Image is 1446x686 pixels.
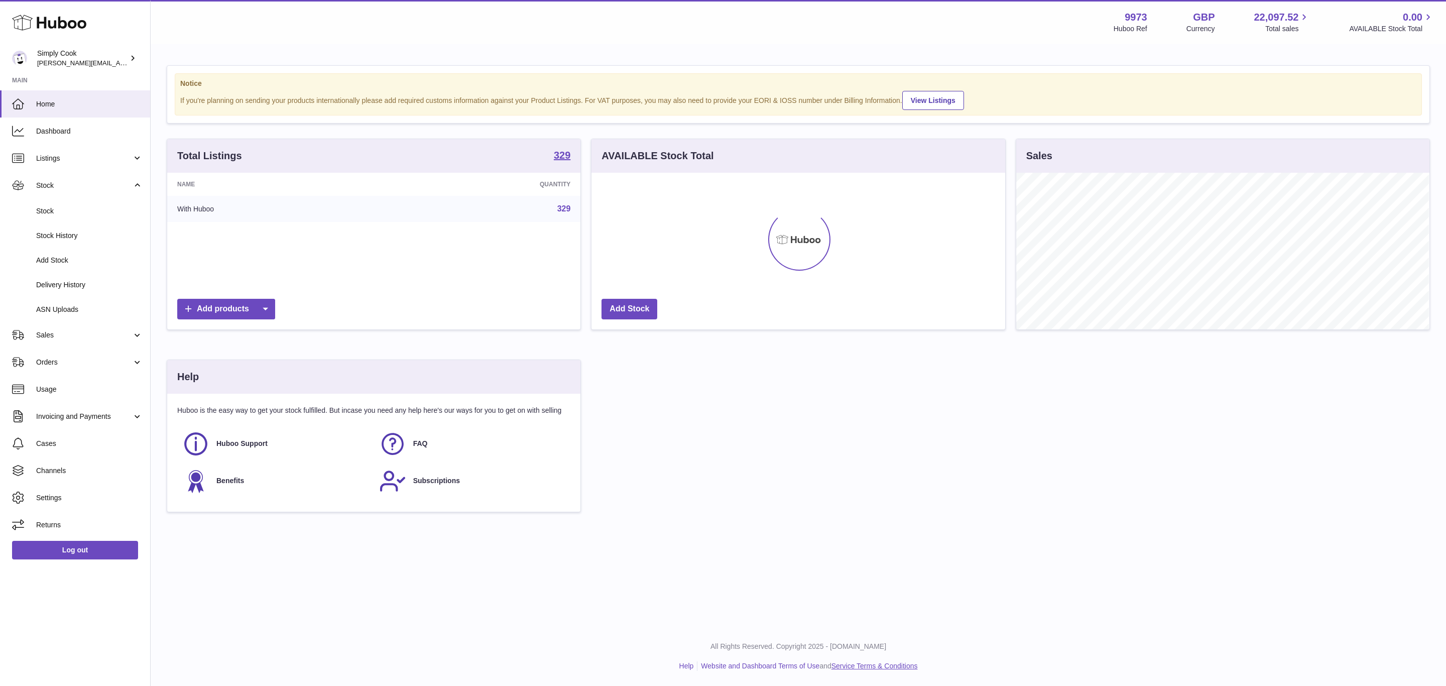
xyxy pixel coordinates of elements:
[36,412,132,421] span: Invoicing and Payments
[180,89,1416,110] div: If you're planning on sending your products internationally please add required customs informati...
[36,206,143,216] span: Stock
[167,196,385,222] td: With Huboo
[1349,24,1434,34] span: AVAILABLE Stock Total
[36,305,143,314] span: ASN Uploads
[1254,11,1310,34] a: 22,097.52 Total sales
[216,476,244,486] span: Benefits
[554,150,570,162] a: 329
[12,541,138,559] a: Log out
[831,662,918,670] a: Service Terms & Conditions
[36,493,143,503] span: Settings
[697,661,917,671] li: and
[36,154,132,163] span: Listings
[37,49,128,68] div: Simply Cook
[379,430,566,458] a: FAQ
[36,466,143,476] span: Channels
[36,127,143,136] span: Dashboard
[216,439,268,448] span: Huboo Support
[167,173,385,196] th: Name
[557,204,571,213] a: 329
[413,476,460,486] span: Subscriptions
[902,91,964,110] a: View Listings
[701,662,819,670] a: Website and Dashboard Terms of Use
[159,642,1438,651] p: All Rights Reserved. Copyright 2025 - [DOMAIN_NAME]
[36,256,143,265] span: Add Stock
[36,520,143,530] span: Returns
[1349,11,1434,34] a: 0.00 AVAILABLE Stock Total
[36,280,143,290] span: Delivery History
[1265,24,1310,34] span: Total sales
[182,468,369,495] a: Benefits
[36,385,143,394] span: Usage
[385,173,580,196] th: Quantity
[1114,24,1147,34] div: Huboo Ref
[379,468,566,495] a: Subscriptions
[601,149,713,163] h3: AVAILABLE Stock Total
[180,79,1416,88] strong: Notice
[1026,149,1052,163] h3: Sales
[36,231,143,241] span: Stock History
[413,439,428,448] span: FAQ
[36,181,132,190] span: Stock
[177,299,275,319] a: Add products
[182,430,369,458] a: Huboo Support
[36,439,143,448] span: Cases
[37,59,201,67] span: [PERSON_NAME][EMAIL_ADDRESS][DOMAIN_NAME]
[36,358,132,367] span: Orders
[601,299,657,319] a: Add Stock
[1254,11,1298,24] span: 22,097.52
[1403,11,1422,24] span: 0.00
[1186,24,1215,34] div: Currency
[679,662,694,670] a: Help
[1193,11,1215,24] strong: GBP
[36,99,143,109] span: Home
[177,370,199,384] h3: Help
[12,51,27,66] img: emma@simplycook.com
[177,149,242,163] h3: Total Listings
[554,150,570,160] strong: 329
[36,330,132,340] span: Sales
[1125,11,1147,24] strong: 9973
[177,406,570,415] p: Huboo is the easy way to get your stock fulfilled. But incase you need any help here's our ways f...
